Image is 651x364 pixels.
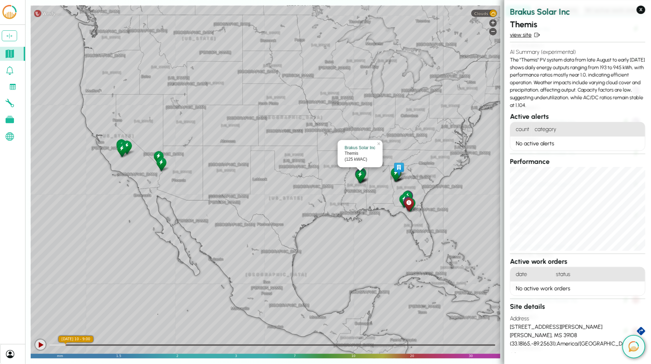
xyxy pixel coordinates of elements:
[510,122,532,137] h4: count
[629,341,639,352] img: open chat
[510,312,645,323] h4: Address
[59,336,93,342] div: [DATE] 10 - 9:00
[510,302,645,312] h3: Site details
[116,142,128,158] div: Helios
[345,156,376,162] div: (125 kWAC)
[403,197,415,212] div: Astraeus
[474,11,488,16] span: Clouds
[510,18,645,31] h2: Themis
[121,139,133,155] div: Metis
[345,145,376,151] div: Brakus Solar Inc
[354,168,366,184] div: Themis
[376,140,383,145] a: ×
[532,122,645,137] h4: category
[510,6,645,18] h2: Brakus Solar Inc
[402,189,414,205] div: Aura
[402,196,414,211] div: Crius
[155,156,167,172] div: Eurynome
[510,340,645,348] div: ( 33.18165 , -89.25631 ); America/[GEOGRAPHIC_DATA]
[510,45,645,112] div: The "Themis" PV system data from late August to early [DATE] shows daily energy outputs ranging f...
[489,19,497,27] div: Zoom in
[510,267,553,282] h4: date
[510,282,645,296] div: No active work orders
[510,157,645,167] h3: Performance
[510,348,645,359] h4: AC capacity
[510,112,645,122] h3: Active alerts
[345,151,376,156] div: Themis
[115,139,127,155] div: Clymene
[354,168,367,183] div: Epimetheus
[390,167,402,182] div: Asteria
[115,138,127,154] div: Eurybia
[510,257,645,267] h3: Active work orders
[393,161,405,177] div: HQ
[510,48,645,56] h4: AI Summary (experimental)
[354,168,366,183] div: Dione
[553,267,645,282] h4: status
[152,150,165,166] div: Menoetius
[510,137,645,151] div: No active alerts
[510,323,637,340] div: [STREET_ADDRESS][PERSON_NAME] [PERSON_NAME], MS 39108
[510,31,645,39] a: view site
[398,193,410,209] div: Cronus
[390,166,402,182] div: Theia
[637,6,645,14] button: X
[401,190,413,205] div: Styx
[59,336,93,342] div: local time
[1,4,18,20] img: LCOE.ai
[489,28,497,35] div: Zoom out
[637,327,645,335] a: directions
